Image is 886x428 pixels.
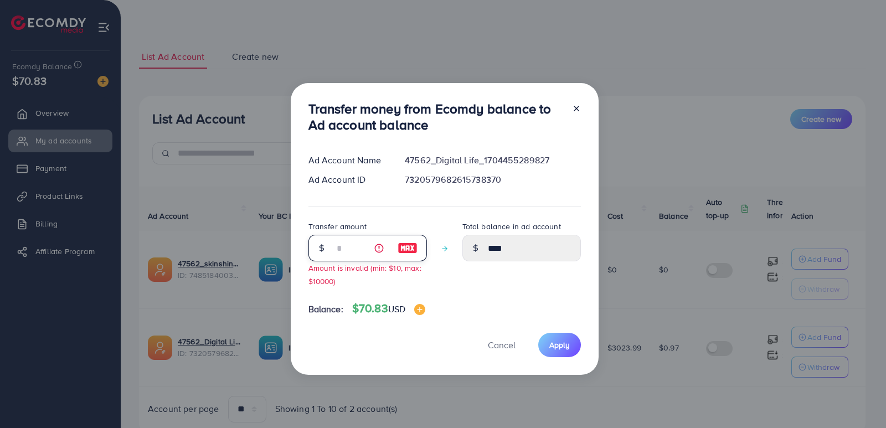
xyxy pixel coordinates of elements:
span: Apply [549,339,570,350]
img: image [398,241,418,255]
button: Apply [538,333,581,357]
button: Cancel [474,333,529,357]
label: Total balance in ad account [462,221,561,232]
div: Ad Account ID [300,173,396,186]
div: 47562_Digital Life_1704455289827 [396,154,589,167]
img: image [414,304,425,315]
span: Balance: [308,303,343,316]
small: Amount is invalid (min: $10, max: $10000) [308,262,421,286]
span: Cancel [488,339,516,351]
span: USD [388,303,405,315]
h4: $70.83 [352,302,425,316]
div: Ad Account Name [300,154,396,167]
h3: Transfer money from Ecomdy balance to Ad account balance [308,101,563,133]
label: Transfer amount [308,221,367,232]
iframe: Chat [839,378,878,420]
div: 7320579682615738370 [396,173,589,186]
